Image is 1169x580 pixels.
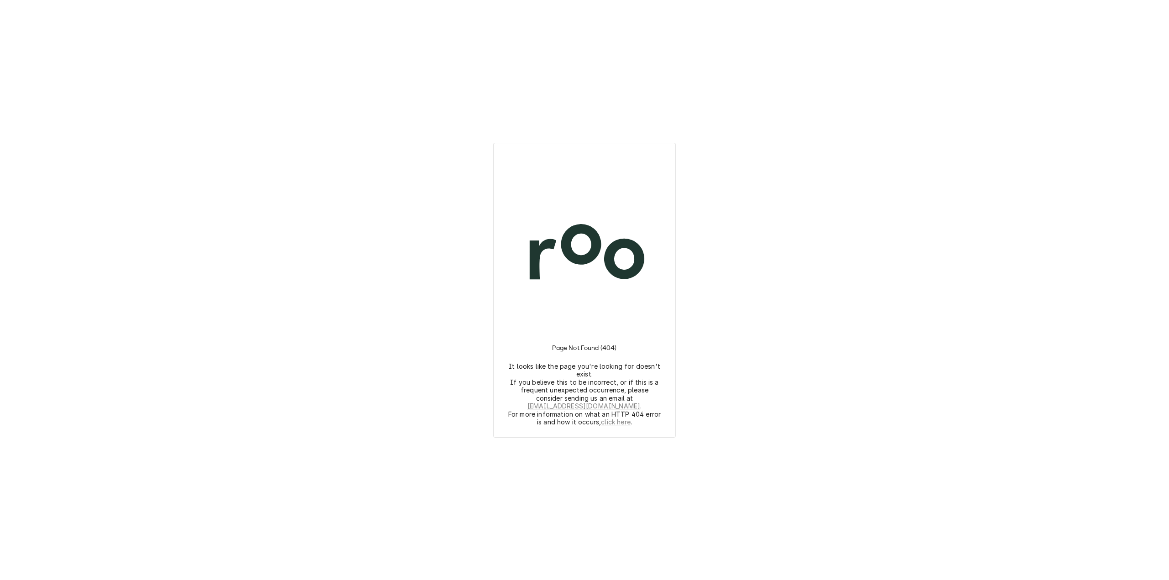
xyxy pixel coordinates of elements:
[508,378,661,410] p: If you believe this to be incorrect, or if this is a frequent unexpected occurrence, please consi...
[505,154,664,426] div: Logo and Instructions Container
[601,418,631,426] a: click here
[552,333,616,362] h3: Page Not Found (404)
[527,402,640,410] a: [EMAIL_ADDRESS][DOMAIN_NAME]
[508,362,661,378] p: It looks like the page you're looking for doesn't exist.
[505,173,664,333] img: Logo
[505,333,664,426] div: Instructions
[508,410,661,426] p: For more information on what an HTTP 404 error is and how it occurs, .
